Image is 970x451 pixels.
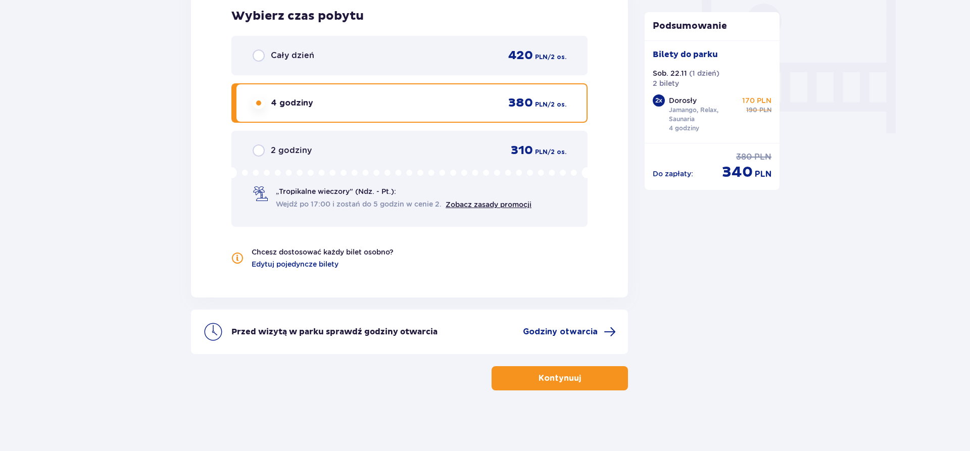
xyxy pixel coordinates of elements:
[535,147,548,157] span: PLN
[669,106,739,124] p: Jamango, Relax, Saunaria
[645,20,780,32] p: Podsumowanie
[446,201,531,209] a: Zobacz zasady promocji
[755,169,771,180] span: PLN
[653,78,679,88] p: 2 bilety
[271,97,313,109] span: 4 godziny
[535,53,548,62] span: PLN
[271,145,312,156] span: 2 godziny
[539,373,581,384] p: Kontynuuj
[653,94,665,107] div: 2 x
[722,163,753,182] span: 340
[492,366,628,390] button: Kontynuuj
[276,199,442,209] span: Wejdź po 17:00 i zostań do 5 godzin w cenie 2.
[742,95,771,106] p: 170 PLN
[523,326,598,337] span: Godziny otwarcia
[669,95,697,106] p: Dorosły
[271,50,314,61] span: Cały dzień
[689,68,719,78] p: ( 1 dzień )
[548,100,566,109] span: / 2 os.
[759,106,771,115] span: PLN
[523,326,616,338] a: Godziny otwarcia
[252,247,394,257] p: Chcesz dostosować każdy bilet osobno?
[548,53,566,62] span: / 2 os.
[276,186,396,196] span: „Tropikalne wieczory" (Ndz. - Pt.):
[669,124,699,133] p: 4 godziny
[231,9,588,24] h2: Wybierz czas pobytu
[746,106,757,115] span: 190
[508,95,533,111] span: 380
[535,100,548,109] span: PLN
[736,152,752,163] span: 380
[511,143,533,158] span: 310
[653,49,718,60] p: Bilety do parku
[653,68,687,78] p: Sob. 22.11
[252,259,338,269] a: Edytuj pojedyncze bilety
[754,152,771,163] span: PLN
[548,147,566,157] span: / 2 os.
[231,326,438,337] p: Przed wizytą w parku sprawdź godziny otwarcia
[508,48,533,63] span: 420
[653,169,693,179] p: Do zapłaty :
